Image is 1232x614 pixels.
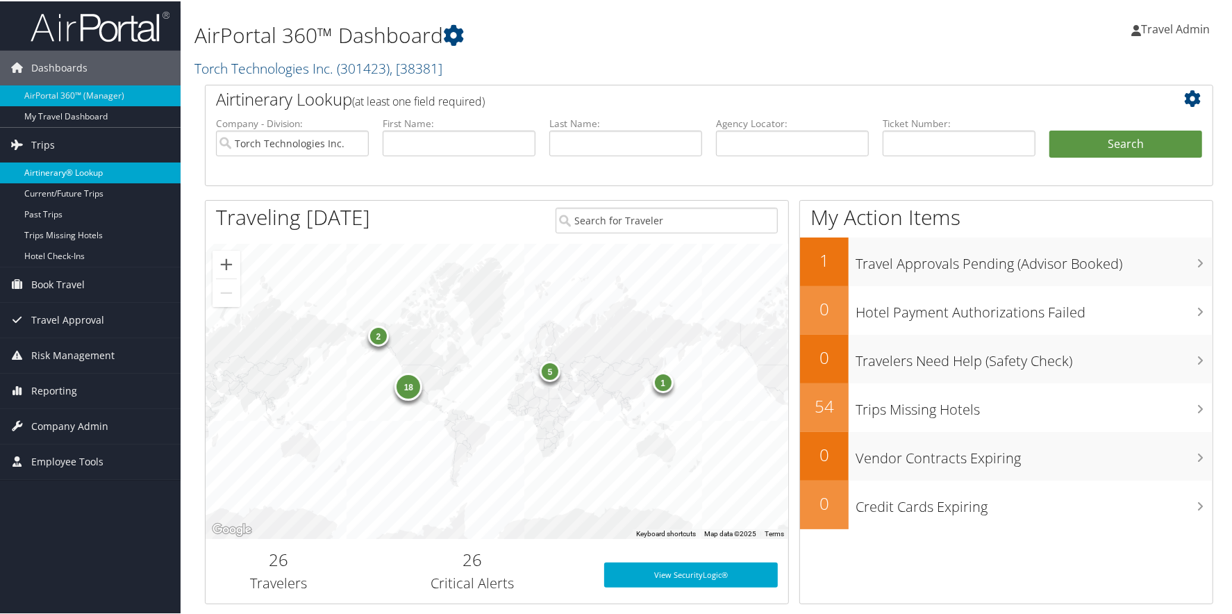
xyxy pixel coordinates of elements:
[31,301,104,336] span: Travel Approval
[856,489,1213,515] h3: Credit Cards Expiring
[395,371,423,399] div: 18
[1131,7,1224,49] a: Travel Admin
[209,520,255,538] a: Open this area in Google Maps (opens a new window)
[31,9,169,42] img: airportal-logo.png
[216,572,341,592] h3: Travelers
[216,201,370,231] h1: Traveling [DATE]
[716,115,869,129] label: Agency Locator:
[856,246,1213,272] h3: Travel Approvals Pending (Advisor Booked)
[216,86,1118,110] h2: Airtinerary Lookup
[856,392,1213,418] h3: Trips Missing Hotels
[653,371,674,392] div: 1
[800,442,849,465] h2: 0
[213,249,240,277] button: Zoom in
[1141,20,1210,35] span: Travel Admin
[216,547,341,570] h2: 26
[636,528,696,538] button: Keyboard shortcuts
[800,431,1213,479] a: 0Vendor Contracts Expiring
[337,58,390,76] span: ( 301423 )
[800,236,1213,285] a: 1Travel Approvals Pending (Advisor Booked)
[368,324,389,345] div: 2
[31,126,55,161] span: Trips
[216,115,369,129] label: Company - Division:
[549,115,702,129] label: Last Name:
[856,343,1213,370] h3: Travelers Need Help (Safety Check)
[800,393,849,417] h2: 54
[800,490,849,514] h2: 0
[352,92,485,108] span: (at least one field required)
[800,382,1213,431] a: 54Trips Missing Hotels
[362,572,583,592] h3: Critical Alerts
[856,440,1213,467] h3: Vendor Contracts Expiring
[800,345,849,368] h2: 0
[31,49,88,84] span: Dashboards
[800,247,849,271] h2: 1
[213,278,240,306] button: Zoom out
[362,547,583,570] h2: 26
[383,115,535,129] label: First Name:
[800,333,1213,382] a: 0Travelers Need Help (Safety Check)
[31,408,108,442] span: Company Admin
[31,443,103,478] span: Employee Tools
[883,115,1035,129] label: Ticket Number:
[800,479,1213,528] a: 0Credit Cards Expiring
[31,337,115,372] span: Risk Management
[604,561,778,586] a: View SecurityLogic®
[704,529,756,536] span: Map data ©2025
[800,201,1213,231] h1: My Action Items
[390,58,442,76] span: , [ 38381 ]
[31,266,85,301] span: Book Travel
[209,520,255,538] img: Google
[856,294,1213,321] h3: Hotel Payment Authorizations Failed
[31,372,77,407] span: Reporting
[194,19,881,49] h1: AirPortal 360™ Dashboard
[556,206,777,232] input: Search for Traveler
[1049,129,1202,157] button: Search
[800,285,1213,333] a: 0Hotel Payment Authorizations Failed
[540,360,560,381] div: 5
[194,58,442,76] a: Torch Technologies Inc.
[800,296,849,320] h2: 0
[765,529,784,536] a: Terms (opens in new tab)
